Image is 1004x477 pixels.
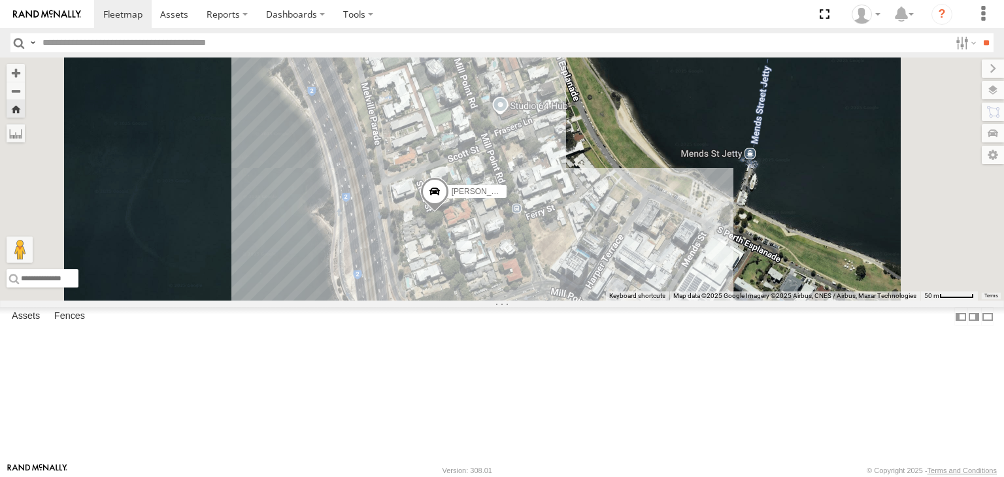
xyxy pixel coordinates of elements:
[673,292,916,299] span: Map data ©2025 Google Imagery ©2025 Airbus, CNES / Airbus, Maxar Technologies
[954,307,967,326] label: Dock Summary Table to the Left
[867,467,997,474] div: © Copyright 2025 -
[443,467,492,474] div: Version: 308.01
[48,308,92,326] label: Fences
[920,291,978,301] button: Map scale: 50 m per 49 pixels
[7,100,25,118] button: Zoom Home
[7,124,25,142] label: Measure
[928,467,997,474] a: Terms and Conditions
[950,33,979,52] label: Search Filter Options
[609,291,665,301] button: Keyboard shortcuts
[7,464,67,477] a: Visit our Website
[5,308,46,326] label: Assets
[982,146,1004,164] label: Map Settings
[7,64,25,82] button: Zoom in
[847,5,885,24] div: Grainge Ryall
[924,292,939,299] span: 50 m
[27,33,38,52] label: Search Query
[981,307,994,326] label: Hide Summary Table
[452,187,528,196] span: [PERSON_NAME] V9
[7,237,33,263] button: Drag Pegman onto the map to open Street View
[931,4,952,25] i: ?
[984,293,998,299] a: Terms (opens in new tab)
[967,307,980,326] label: Dock Summary Table to the Right
[13,10,81,19] img: rand-logo.svg
[7,82,25,100] button: Zoom out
